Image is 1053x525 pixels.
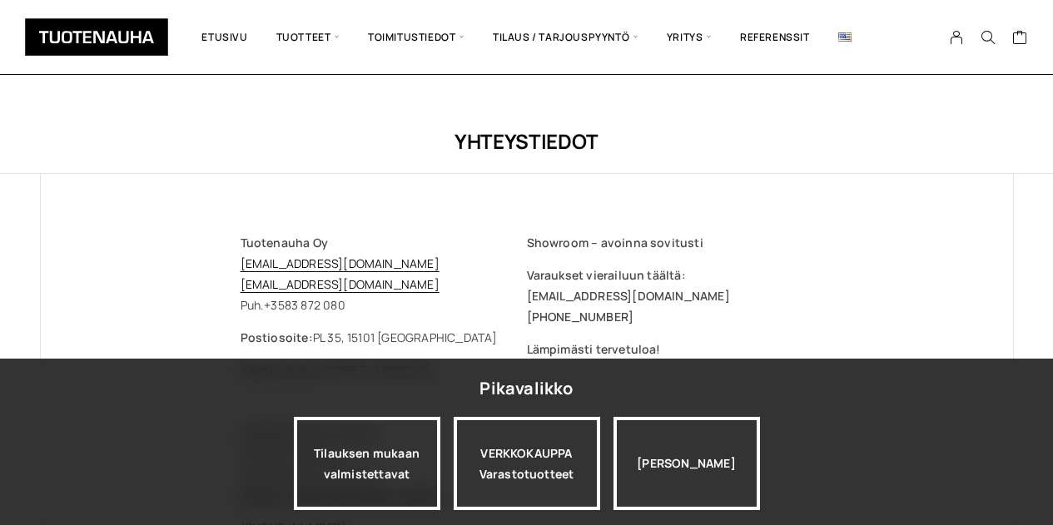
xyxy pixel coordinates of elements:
span: Tuotteet [262,12,354,62]
a: My Account [941,30,973,45]
span: Toimitustiedot [354,12,479,62]
span: Lämpimästi tervetuloa! [527,341,661,357]
img: English [838,32,852,42]
p: Puh. 3 872 080 [241,232,527,315]
h1: Yhteystiedot [40,127,1014,155]
div: [PERSON_NAME] [613,417,760,510]
a: [EMAIL_ADDRESS][DOMAIN_NAME] [241,255,440,271]
span: Varaukset vierailuun täältä: [527,267,686,283]
a: Tilauksen mukaan valmistettavat [294,417,440,510]
p: PL 35, 15101 [GEOGRAPHIC_DATA] [241,327,527,348]
span: [EMAIL_ADDRESS][DOMAIN_NAME] [527,288,730,304]
a: [EMAIL_ADDRESS][DOMAIN_NAME] [241,276,440,292]
a: Referenssit [726,12,824,62]
span: Tuotenauha Oy [241,235,328,250]
div: VERKKOKAUPPA Varastotuotteet [454,417,600,510]
a: Etusivu [187,12,261,62]
span: Tilaus / Tarjouspyyntö [479,12,653,62]
b: Postiosoite: [241,329,313,345]
img: Tuotenauha Oy [25,18,168,56]
span: +358 [264,297,291,313]
span: Showroom – avoinna sovitusti [527,235,703,250]
a: VERKKOKAUPPAVarastotuotteet [454,417,600,510]
span: Yritys [653,12,726,62]
a: Cart [1012,29,1028,49]
div: Pikavalikko [479,374,573,404]
button: Search [972,30,1004,45]
span: [PHONE_NUMBER] [527,309,634,324]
